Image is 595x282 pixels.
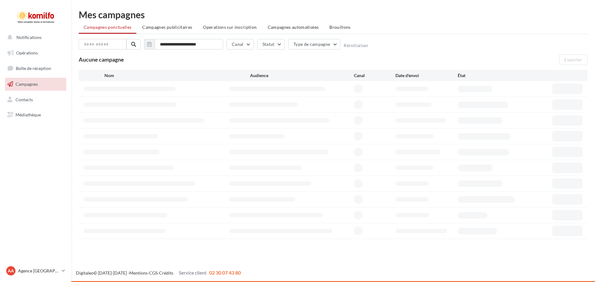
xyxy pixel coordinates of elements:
div: Mes campagnes [79,10,588,19]
span: 02 30 07 43 80 [209,270,241,275]
span: Opérations [16,50,38,55]
span: Campagnes automatisées [268,24,319,30]
button: Type de campagne [288,39,341,50]
button: Réinitialiser [344,43,368,48]
a: Médiathèque [4,108,68,121]
button: Statut [257,39,285,50]
a: CGS [149,270,157,275]
span: Contacts [15,97,33,102]
div: État [458,72,520,79]
span: Médiathèque [15,112,41,117]
a: Crédits [159,270,173,275]
span: Boîte de réception [16,66,51,71]
button: Exporter [559,54,588,65]
span: © [DATE]-[DATE] - - - [76,270,241,275]
span: Operations sur inscription [203,24,257,30]
div: Audience [250,72,354,79]
div: Canal [354,72,395,79]
a: Contacts [4,93,68,106]
div: Nom [104,72,250,79]
button: Canal [227,39,254,50]
a: Boîte de réception [4,62,68,75]
a: Opérations [4,46,68,59]
span: AA [8,268,14,274]
span: Notifications [16,35,42,40]
span: Brouillons [329,24,351,30]
span: Service client [179,270,207,275]
a: Digitaleo [76,270,94,275]
button: Notifications [4,31,65,44]
a: AA Agence [GEOGRAPHIC_DATA] [5,265,66,277]
span: Aucune campagne [79,56,124,63]
a: Mentions [129,270,148,275]
div: Date d'envoi [395,72,458,79]
span: Campagnes [15,81,38,87]
a: Campagnes [4,78,68,91]
span: Campagnes publicitaires [142,24,192,30]
p: Agence [GEOGRAPHIC_DATA] [18,268,59,274]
